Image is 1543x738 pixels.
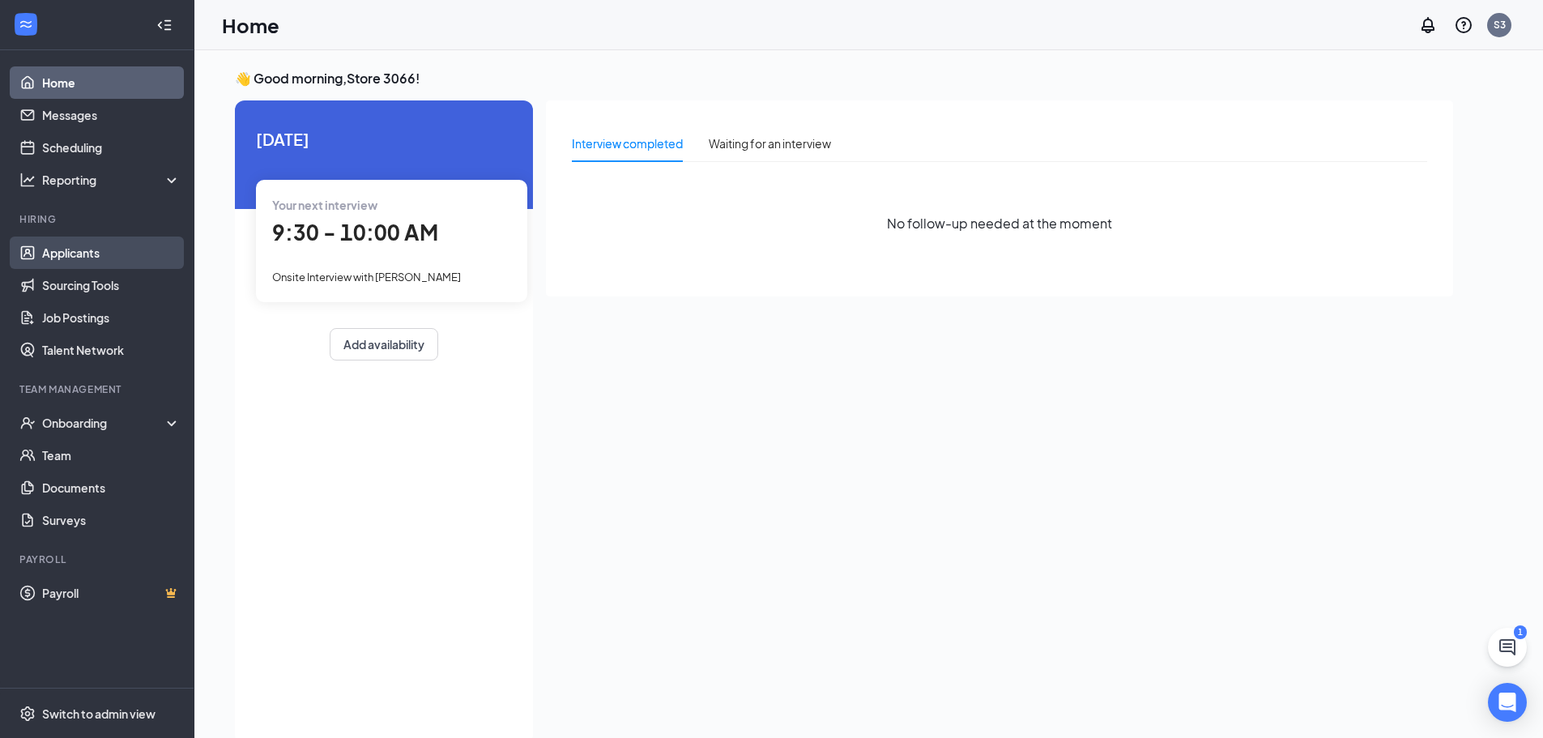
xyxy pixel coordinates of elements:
button: Add availability [330,328,438,360]
svg: ChatActive [1498,638,1517,657]
div: S3 [1494,18,1506,32]
span: 9:30 - 10:00 AM [272,219,438,245]
div: Payroll [19,552,177,566]
div: Reporting [42,172,181,188]
div: Onboarding [42,415,167,431]
a: Sourcing Tools [42,269,181,301]
div: Hiring [19,212,177,226]
svg: Notifications [1418,15,1438,35]
a: Home [42,66,181,99]
div: Switch to admin view [42,706,156,722]
svg: WorkstreamLogo [18,16,34,32]
span: [DATE] [256,126,512,151]
div: Team Management [19,382,177,396]
a: PayrollCrown [42,577,181,609]
div: Interview completed [572,134,683,152]
a: Talent Network [42,334,181,366]
a: Team [42,439,181,471]
h1: Home [222,11,279,39]
svg: Analysis [19,172,36,188]
button: ChatActive [1488,628,1527,667]
div: 1 [1514,625,1527,639]
svg: QuestionInfo [1454,15,1473,35]
svg: Collapse [156,17,173,33]
span: No follow-up needed at the moment [887,213,1112,233]
a: Job Postings [42,301,181,334]
h3: 👋 Good morning, Store 3066 ! [235,70,1453,87]
span: Your next interview [272,198,377,212]
a: Surveys [42,504,181,536]
svg: UserCheck [19,415,36,431]
a: Documents [42,471,181,504]
span: Onsite Interview with [PERSON_NAME] [272,271,461,284]
a: Applicants [42,237,181,269]
svg: Settings [19,706,36,722]
a: Scheduling [42,131,181,164]
div: Waiting for an interview [709,134,831,152]
div: Open Intercom Messenger [1488,683,1527,722]
a: Messages [42,99,181,131]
